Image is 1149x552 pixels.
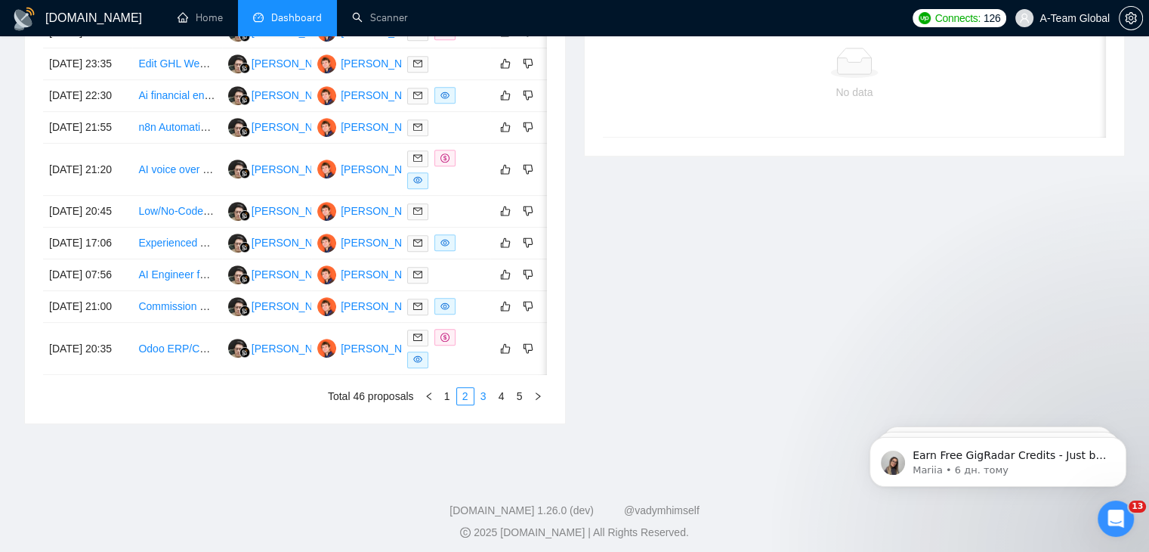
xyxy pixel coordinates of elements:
span: Dashboard [271,11,322,24]
a: AI Engineer for Document Automation in AWS and Azure [138,268,403,281]
span: copyright [460,527,471,538]
a: Low/No-Code Automation & AI Expert (Zapier • [URL] • OpenAI • Google Workspace • Slack) [138,205,571,217]
img: DF [228,265,247,284]
span: eye [413,355,422,364]
span: 13 [1129,501,1146,513]
span: 126 [984,10,1000,26]
a: DF[PERSON_NAME] [228,88,338,101]
div: No data [615,84,1095,101]
button: dislike [519,118,537,136]
img: upwork-logo.png [919,12,931,24]
td: [DATE] 21:20 [43,144,132,196]
img: OK [317,339,336,358]
a: OK[PERSON_NAME] [317,120,428,132]
a: Experienced AI Agent Creator Needed [138,237,317,249]
span: eye [440,302,449,311]
img: OK [317,202,336,221]
span: like [500,121,511,133]
div: [PERSON_NAME] [341,203,428,219]
img: OK [317,118,336,137]
img: gigradar-bm.png [239,305,250,316]
a: @vadymhimself [624,504,700,516]
a: DF[PERSON_NAME] [228,57,338,69]
span: like [500,163,511,175]
img: OK [317,160,336,178]
a: DF[PERSON_NAME] [228,299,338,312]
span: left [425,392,434,401]
button: dislike [519,234,537,252]
span: like [500,205,511,217]
div: [PERSON_NAME] [341,340,428,357]
span: dashboard [253,12,264,23]
a: OK[PERSON_NAME] [317,204,428,216]
div: [PERSON_NAME] [252,234,338,251]
td: [DATE] 22:30 [43,80,132,112]
span: eye [440,91,449,100]
button: like [496,234,514,252]
img: DF [228,118,247,137]
img: OK [317,234,336,253]
div: [PERSON_NAME] [252,55,338,72]
img: DF [228,234,247,253]
button: like [496,118,514,136]
a: OK[PERSON_NAME] [317,299,428,312]
span: right [533,392,542,401]
li: 1 [438,387,456,405]
a: 4 [493,388,510,405]
div: [PERSON_NAME] [252,119,338,135]
button: left [420,387,438,405]
img: logo [12,7,36,31]
button: like [496,265,514,284]
span: dislike [523,205,533,217]
div: [PERSON_NAME] [341,266,428,283]
td: [DATE] 21:00 [43,291,132,323]
span: like [500,343,511,355]
td: Edit GHL Website To Be Dynamic [132,48,221,80]
a: DF[PERSON_NAME] [228,204,338,216]
img: gigradar-bm.png [239,347,250,358]
div: [PERSON_NAME] [252,87,338,104]
a: [DOMAIN_NAME] 1.26.0 (dev) [449,504,594,516]
a: DF[PERSON_NAME] [228,342,338,354]
button: dislike [519,202,537,220]
img: gigradar-bm.png [239,274,250,284]
div: [PERSON_NAME] [252,298,338,315]
button: like [496,160,514,178]
span: mail [413,238,422,247]
img: DF [228,86,247,105]
div: [PERSON_NAME] [252,161,338,178]
td: Odoo ERP/CRM Implementation Partner – AI & Automation Focus (Plastic Brokerage) [132,323,221,375]
a: 2 [457,388,474,405]
div: [PERSON_NAME] [252,203,338,219]
button: dislike [519,340,537,358]
td: n8n Automation Developer for Ongoing AI & Workflow Projects [132,112,221,144]
span: dislike [523,163,533,175]
span: setting [1120,12,1142,24]
td: Commission Based Sales To Sell AI Voice Agent To Home Service Businesses [132,291,221,323]
span: dislike [523,89,533,101]
a: OK[PERSON_NAME] [317,57,428,69]
a: Ai financial ensemble agent dev [138,89,288,101]
div: [PERSON_NAME] [341,87,428,104]
div: [PERSON_NAME] [341,298,428,315]
button: dislike [519,297,537,315]
a: OK[PERSON_NAME] [317,268,428,280]
button: dislike [519,54,537,73]
span: mail [413,333,422,342]
td: [DATE] 23:35 [43,48,132,80]
span: eye [440,238,449,247]
img: DF [228,339,247,358]
a: OK[PERSON_NAME] [317,342,428,354]
img: OK [317,86,336,105]
span: dislike [523,268,533,281]
div: [PERSON_NAME] [341,234,428,251]
img: DF [228,54,247,73]
a: OK[PERSON_NAME] [317,163,428,175]
span: mail [413,270,422,279]
button: like [496,86,514,104]
td: AI voice over producer [132,144,221,196]
a: OK[PERSON_NAME] [317,88,428,101]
